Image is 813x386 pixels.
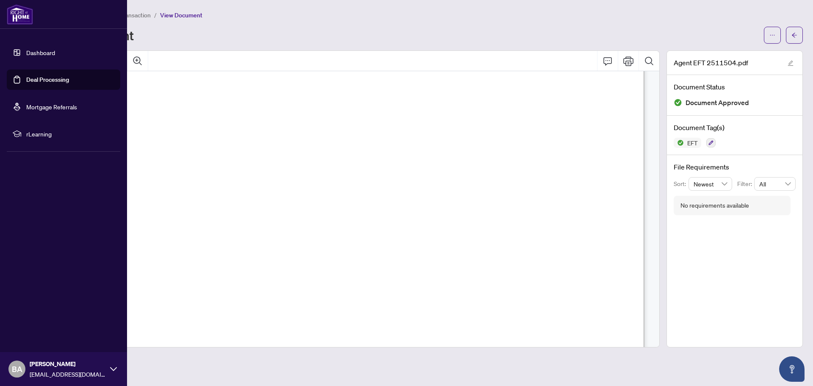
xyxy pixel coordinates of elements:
li: / [154,10,157,20]
p: Filter: [737,179,754,189]
p: Sort: [674,179,689,189]
img: Document Status [674,98,682,107]
span: [EMAIL_ADDRESS][DOMAIN_NAME] [30,369,106,379]
span: Newest [694,178,727,190]
span: edit [788,60,794,66]
span: arrow-left [791,32,797,38]
h4: File Requirements [674,162,796,172]
span: BA [12,363,22,375]
span: Document Approved [686,97,749,108]
span: rLearning [26,129,114,139]
span: View Document [160,11,202,19]
a: Deal Processing [26,76,69,83]
div: No requirements available [680,201,749,210]
img: logo [7,4,33,25]
a: Mortgage Referrals [26,103,77,111]
h4: Document Tag(s) [674,122,796,133]
h4: Document Status [674,82,796,92]
span: All [759,178,791,190]
img: Status Icon [674,138,684,148]
span: Agent EFT 2511504.pdf [674,58,748,68]
span: [PERSON_NAME] [30,359,106,369]
button: Open asap [779,356,805,382]
span: View Transaction [105,11,151,19]
span: EFT [684,140,701,146]
span: ellipsis [769,32,775,38]
a: Dashboard [26,49,55,56]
